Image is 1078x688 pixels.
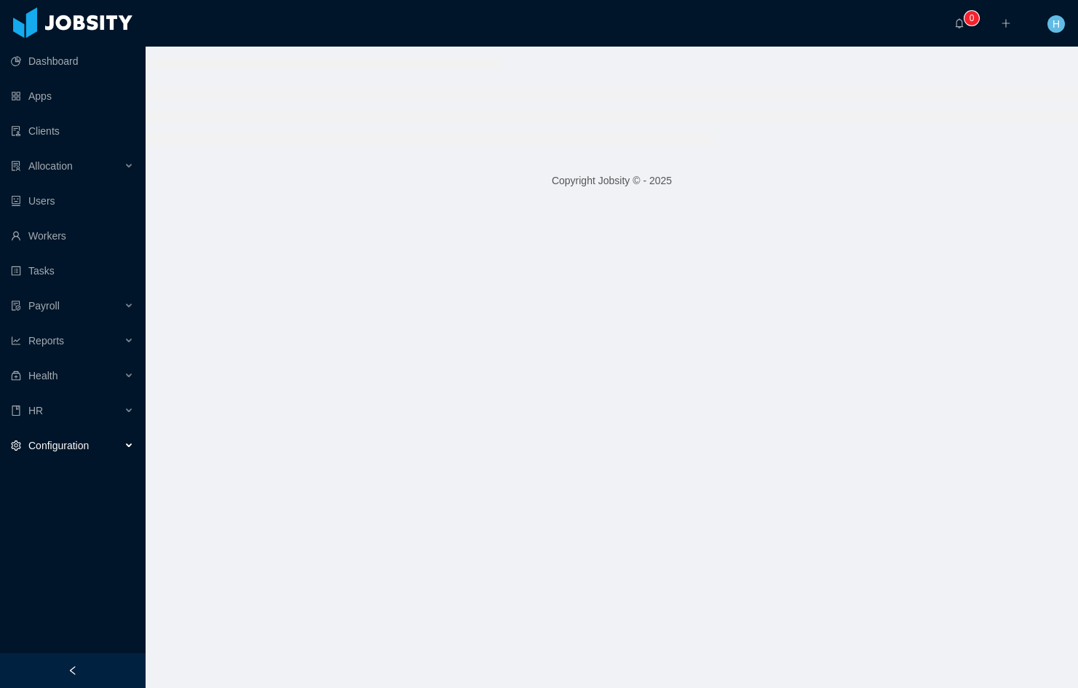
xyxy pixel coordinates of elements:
i: icon: line-chart [11,336,21,346]
a: icon: profileTasks [11,256,134,285]
i: icon: book [11,406,21,416]
a: icon: robotUsers [11,186,134,216]
span: HR [28,405,43,416]
a: icon: pie-chartDashboard [11,47,134,76]
span: Payroll [28,300,60,312]
i: icon: setting [11,440,21,451]
i: icon: plus [1001,18,1011,28]
span: H [1053,15,1060,33]
i: icon: bell [954,18,964,28]
a: icon: userWorkers [11,221,134,250]
footer: Copyright Jobsity © - 2025 [146,156,1078,206]
span: Health [28,370,58,381]
a: icon: appstoreApps [11,82,134,111]
span: Configuration [28,440,89,451]
span: Reports [28,335,64,347]
sup: 0 [964,11,979,25]
span: Allocation [28,160,73,172]
a: icon: auditClients [11,116,134,146]
i: icon: medicine-box [11,371,21,381]
i: icon: file-protect [11,301,21,311]
i: icon: solution [11,161,21,171]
